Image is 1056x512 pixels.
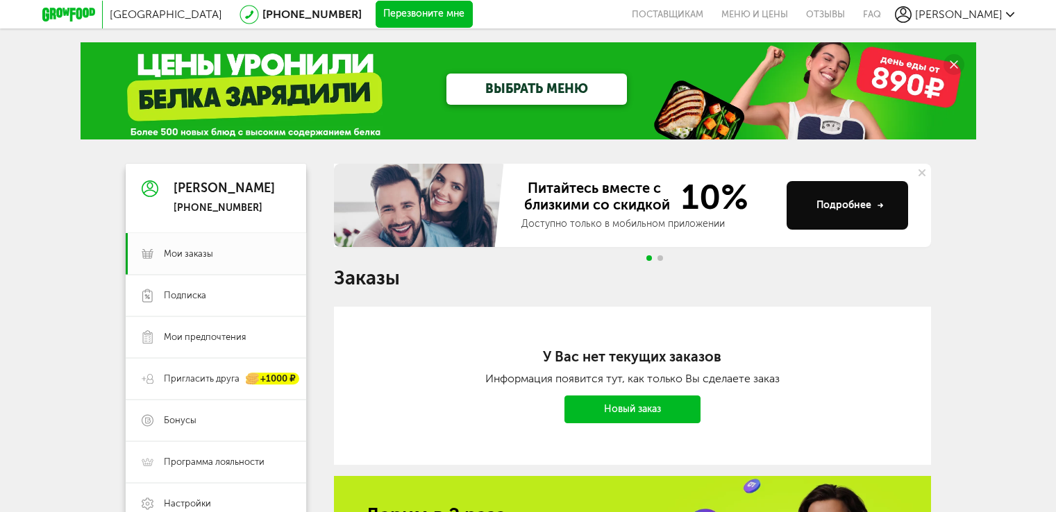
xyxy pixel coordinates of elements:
[334,164,508,247] img: family-banner.579af9d.jpg
[174,202,275,214] div: [PHONE_NUMBER]
[564,395,701,423] a: Новый заказ
[126,441,306,483] a: Программа лояльности
[521,217,776,231] div: Доступно только в мобильном приложении
[126,275,306,316] a: Подписка
[787,181,908,230] button: Подробнее
[126,400,306,441] a: Бонусы
[816,198,884,212] div: Подробнее
[521,180,673,214] span: Питайтесь вместе с близкими со скидкой
[126,316,306,358] a: Мои предпочтения
[110,8,222,21] span: [GEOGRAPHIC_DATA]
[915,8,1003,21] span: [PERSON_NAME]
[164,456,265,468] span: Программа лояльности
[646,255,652,261] span: Go to slide 1
[164,414,196,427] span: Бонусы
[164,497,211,510] span: Настройки
[657,255,663,261] span: Go to slide 2
[126,233,306,275] a: Мои заказы
[673,180,748,214] span: 10%
[126,358,306,400] a: Пригласить друга +1000 ₽
[164,373,240,385] span: Пригласить друга
[164,248,213,260] span: Мои заказы
[334,269,931,287] h1: Заказы
[164,289,206,302] span: Подписка
[262,8,362,21] a: [PHONE_NUMBER]
[164,331,246,343] span: Мои предпочтения
[446,74,627,105] a: ВЫБРАТЬ МЕНЮ
[246,373,299,385] div: +1000 ₽
[174,182,275,196] div: [PERSON_NAME]
[389,372,875,385] div: Информация появится тут, как только Вы сделаете заказ
[376,1,473,28] button: Перезвоните мне
[389,348,875,365] h2: У Вас нет текущих заказов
